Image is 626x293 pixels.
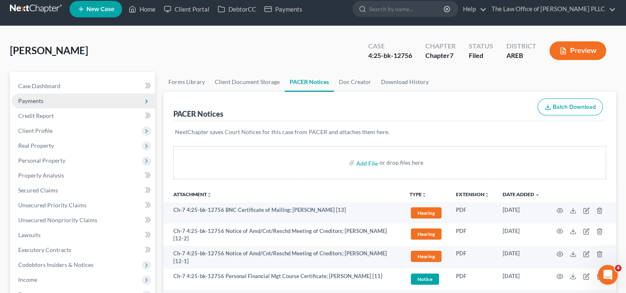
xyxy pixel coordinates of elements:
span: Executory Contracts [18,246,71,253]
span: Case Dashboard [18,82,60,89]
div: Case [368,41,412,51]
div: Filed [469,51,493,60]
span: Credit Report [18,112,54,119]
i: unfold_more [422,192,427,197]
td: Ch-7 4:25-bk-12756 BNC Certificate of Mailing; [PERSON_NAME] [13] [163,202,403,223]
div: District [506,41,536,51]
i: unfold_more [207,192,212,197]
span: Notice [411,274,439,285]
div: Status [469,41,493,51]
a: Date Added expand_more [503,191,540,197]
td: PDF [449,269,496,290]
td: PDF [449,202,496,223]
span: Hearing [411,228,441,240]
span: Payments [18,97,43,104]
a: Help [459,2,487,17]
span: [PERSON_NAME] [10,44,88,56]
span: Real Property [18,142,54,149]
a: Hearing [410,206,443,220]
span: Hearing [411,207,441,219]
a: Credit Report [12,108,155,123]
span: Hearing [411,251,441,262]
td: [DATE] [496,246,547,269]
input: Search by name... [369,1,445,17]
a: Notice [410,272,443,286]
button: Batch Download [537,98,603,116]
div: PACER Notices [173,109,223,119]
iframe: Intercom live chat [598,265,618,285]
span: Client Profile [18,127,53,134]
td: Ch-7 4:25-bk-12756 Personal Financial Mgt Course Certificate; [PERSON_NAME] [11] [163,269,403,290]
a: Attachmentunfold_more [173,191,212,197]
button: TYPEunfold_more [410,192,427,197]
span: Codebtors Insiders & Notices [18,261,94,268]
td: [DATE] [496,269,547,290]
a: Case Dashboard [12,79,155,94]
a: Property Analysis [12,168,155,183]
span: 4 [615,265,621,271]
span: Secured Claims [18,187,58,194]
div: AREB [506,51,536,60]
a: Lawsuits [12,228,155,243]
a: Client Portal [160,2,213,17]
a: Hearing [410,250,443,263]
span: Unsecured Priority Claims [18,202,86,209]
span: Personal Property [18,157,65,164]
div: Chapter [425,41,456,51]
span: Unsecured Nonpriority Claims [18,216,97,223]
td: PDF [449,246,496,269]
span: Property Analysis [18,172,64,179]
a: Forms Library [163,72,210,92]
td: Ch-7 4:25-bk-12756 Notice of Amd/Cnt/Reschd Meeting of Creditors; [PERSON_NAME] [12-1] [163,246,403,269]
a: Secured Claims [12,183,155,198]
span: Batch Download [553,103,596,110]
a: DebtorCC [213,2,260,17]
a: The Law Office of [PERSON_NAME] PLLC [487,2,616,17]
span: New Case [86,6,114,12]
button: Preview [549,41,606,60]
span: Income [18,276,37,283]
a: Home [125,2,160,17]
a: PACER Notices [285,72,334,92]
a: Executory Contracts [12,243,155,257]
div: or drop files here [379,159,423,167]
a: Extensionunfold_more [456,191,489,197]
a: Unsecured Nonpriority Claims [12,213,155,228]
span: Lawsuits [18,231,41,238]
a: Client Document Storage [210,72,285,92]
td: Ch-7 4:25-bk-12756 Notice of Amd/Cnt/Reschd Meeting of Creditors; [PERSON_NAME] [12-2] [163,223,403,246]
a: Payments [260,2,307,17]
td: PDF [449,223,496,246]
div: 4:25-bk-12756 [368,51,412,60]
div: Chapter [425,51,456,60]
td: [DATE] [496,223,547,246]
i: unfold_more [484,192,489,197]
span: 7 [450,51,453,59]
a: Doc Creator [334,72,376,92]
td: [DATE] [496,202,547,223]
a: Hearing [410,227,443,241]
a: Unsecured Priority Claims [12,198,155,213]
i: expand_more [535,192,540,197]
p: NextChapter saves Court Notices for this case from PACER and attaches them here. [175,128,604,136]
a: Download History [376,72,434,92]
